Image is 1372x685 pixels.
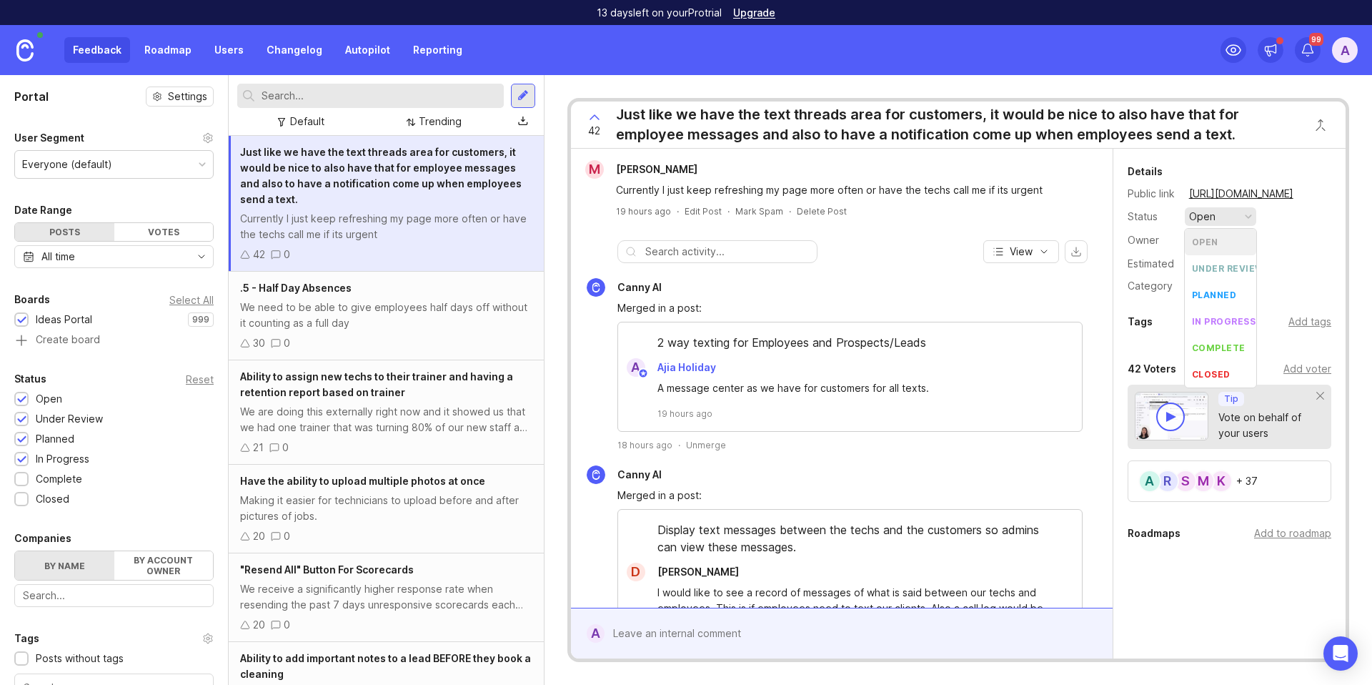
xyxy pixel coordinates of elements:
[597,6,722,20] p: 13 days left on your Pro trial
[240,581,532,613] div: We receive a significantly higher response rate when resending the past 7 days unresponsive score...
[1192,262,1264,275] div: under review
[253,335,265,351] div: 30
[229,553,544,642] a: "Resend All" Button For ScorecardsWe receive a significantly higher response rate when resending ...
[404,37,471,63] a: Reporting
[1192,470,1215,493] div: M
[284,335,290,351] div: 0
[14,88,49,105] h1: Portal
[36,391,62,407] div: Open
[657,585,1059,648] div: I would like to see a record of messages of what is said between our techs and employees. This is...
[1181,255,1200,273] div: —
[1192,315,1256,327] div: in progress
[617,468,662,481] span: Canny AI
[617,439,672,451] span: 18 hours ago
[1010,245,1033,259] span: View
[168,89,207,104] span: Settings
[1218,410,1317,441] div: Vote on behalf of your users
[789,205,791,217] div: ·
[240,404,532,435] div: We are doing this externally right now and it showed us that we had one trainer that was turning ...
[146,87,214,107] button: Settings
[36,431,74,447] div: Planned
[284,247,290,262] div: 0
[1192,289,1237,301] div: planned
[258,37,331,63] a: Changelog
[616,205,671,217] span: 19 hours ago
[240,146,522,205] span: Just like we have the text threads area for customers, it would be nice to also have that for emp...
[1236,476,1258,486] div: + 37
[14,129,84,147] div: User Segment
[14,370,46,388] div: Status
[14,202,72,219] div: Date Range
[1283,361,1331,377] div: Add voter
[229,465,544,553] a: Have the ability to upload multiple photos at onceMaking it easier for technicians to upload befo...
[1178,277,1213,295] a: Add
[1128,209,1178,225] div: Status
[657,566,739,578] span: [PERSON_NAME]
[585,160,604,179] div: M
[337,37,399,63] a: Autopilot
[240,211,532,242] div: Currently I just keep refreshing my page more often or have the techs call me if its urgent
[190,251,213,262] svg: toggle icon
[1138,470,1161,493] div: A
[240,475,485,487] span: Have the ability to upload multiple photos at once
[1189,209,1216,225] div: open
[1306,111,1335,139] button: Close button
[253,617,265,633] div: 20
[206,37,252,63] a: Users
[1128,278,1178,294] div: Category
[16,39,34,61] img: Canny Home
[1323,636,1358,671] div: Open Intercom Messenger
[627,358,645,377] div: A
[1192,368,1231,380] div: closed
[1192,236,1218,248] div: open
[1224,393,1238,405] p: Tip
[677,205,679,217] div: ·
[229,272,544,360] a: .5 - Half Day AbsencesWe need to be able to give employees half days off without it counting as a...
[41,249,75,265] div: All time
[36,411,103,427] div: Under Review
[1128,313,1153,330] div: Tags
[284,528,290,544] div: 0
[114,551,214,580] label: By account owner
[419,114,462,129] div: Trending
[229,136,544,272] a: Just like we have the text threads area for customers, it would be nice to also have that for emp...
[229,360,544,465] a: Ability to assign new techs to their trainer and having a retention report based on trainerWe are...
[290,114,324,129] div: Default
[1128,163,1163,180] div: Details
[240,282,352,294] span: .5 - Half Day Absences
[657,361,716,373] span: Ajia Holiday
[616,182,1084,198] div: Currently I just keep refreshing my page more often or have the techs call me if its urgent
[192,314,209,325] p: 999
[114,223,214,241] div: Votes
[240,300,532,331] div: We need to be able to give employees half days off without it counting as a full day
[588,123,600,139] span: 42
[14,291,50,308] div: Boards
[253,528,265,544] div: 20
[617,300,1083,316] div: Merged in a post:
[14,530,71,547] div: Companies
[618,358,727,377] a: AAjia Holiday
[169,296,214,304] div: Select All
[1192,342,1246,354] div: complete
[36,651,124,666] div: Posts without tags
[617,488,1083,503] div: Merged in a post:
[253,440,264,455] div: 21
[240,563,414,576] span: "Resend All" Button For Scorecards
[1332,37,1358,63] button: A
[36,491,69,507] div: Closed
[253,247,265,262] div: 42
[1185,184,1298,203] a: [URL][DOMAIN_NAME]
[735,205,783,217] button: Mark Spam
[262,88,498,104] input: Search...
[627,563,645,581] div: D
[1128,259,1174,269] div: Estimated
[617,281,662,293] span: Canny AI
[1288,314,1331,330] div: Add tags
[240,652,531,680] span: Ability to add important notes to a lead BEFORE they book a cleaning
[587,278,605,297] img: Canny AI
[685,205,722,217] div: Edit Post
[983,240,1059,263] button: View
[1128,525,1180,542] div: Roadmaps
[14,335,214,348] a: Create board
